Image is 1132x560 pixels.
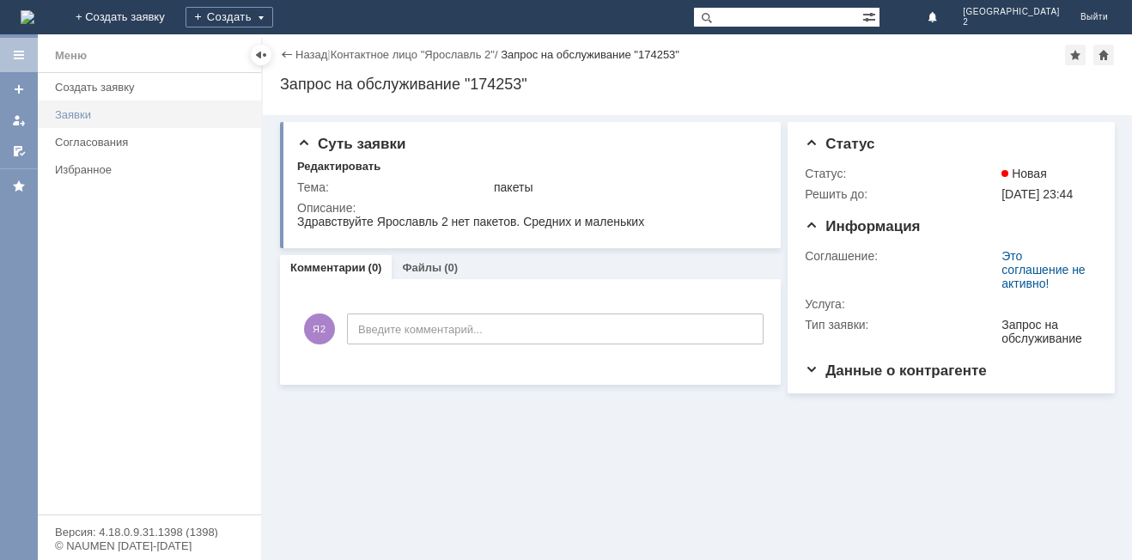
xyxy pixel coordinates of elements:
a: Согласования [48,129,258,155]
span: Суть заявки [297,136,405,152]
a: Файлы [402,261,441,274]
div: Избранное [55,163,232,176]
a: Комментарии [290,261,366,274]
span: Я2 [304,313,335,344]
a: Перейти на домашнюю страницу [21,10,34,24]
span: Статус [805,136,874,152]
div: Запрос на обслуживание "174253" [501,48,679,61]
span: Расширенный поиск [862,8,879,24]
a: Создать заявку [5,76,33,103]
div: Решить до: [805,187,998,201]
span: Новая [1001,167,1047,180]
div: Запрос на обслуживание "174253" [280,76,1115,93]
div: | [327,47,330,60]
div: Скрыть меню [251,45,271,65]
a: Мои согласования [5,137,33,165]
a: Контактное лицо "Ярославль 2" [331,48,495,61]
span: Информация [805,218,920,234]
div: Создать заявку [55,81,251,94]
div: Запрос на обслуживание [1001,318,1091,345]
div: Тема: [297,180,490,194]
span: 2 [963,17,1060,27]
img: logo [21,10,34,24]
a: Назад [295,48,327,61]
a: Мои заявки [5,107,33,134]
div: Меню [55,46,87,66]
a: Это соглашение не активно! [1001,249,1085,290]
div: Соглашение: [805,249,998,263]
div: Описание: [297,201,763,215]
div: Заявки [55,108,251,121]
div: (0) [368,261,382,274]
div: Версия: 4.18.0.9.31.1398 (1398) [55,527,244,538]
div: Сделать домашней страницей [1093,45,1114,65]
span: [DATE] 23:44 [1001,187,1073,201]
div: (0) [444,261,458,274]
div: Создать [186,7,273,27]
span: [GEOGRAPHIC_DATA] [963,7,1060,17]
span: Данные о контрагенте [805,362,987,379]
div: Редактировать [297,160,380,173]
a: Заявки [48,101,258,128]
div: Добавить в избранное [1065,45,1086,65]
div: Услуга: [805,297,998,311]
div: Статус: [805,167,998,180]
a: Создать заявку [48,74,258,100]
div: пакеты [494,180,759,194]
div: Согласования [55,136,251,149]
div: / [331,48,502,61]
div: © NAUMEN [DATE]-[DATE] [55,540,244,551]
div: Тип заявки: [805,318,998,332]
